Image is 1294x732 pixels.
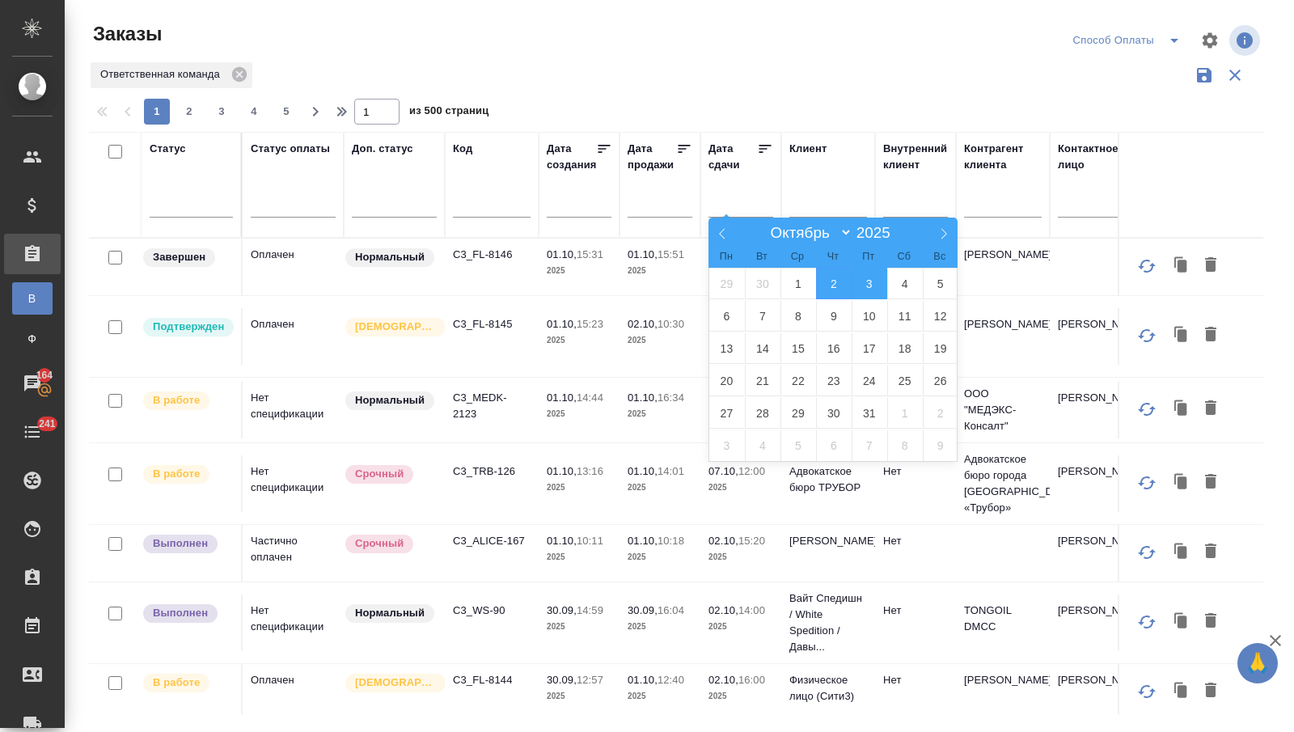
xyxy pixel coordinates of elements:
[964,316,1042,332] p: [PERSON_NAME]
[153,466,200,482] p: В работе
[851,252,886,262] span: Пт
[628,248,658,260] p: 01.10,
[1220,60,1250,91] button: Сбросить фильтры
[20,290,44,307] span: В
[709,300,745,332] span: Октябрь 6, 2025
[243,382,344,438] td: Нет спецификации
[658,674,684,686] p: 12:40
[1229,25,1263,56] span: Посмотреть информацию
[789,463,867,496] p: Адвокатское бюро ТРУБОР
[708,688,773,704] p: 2025
[12,282,53,315] a: В
[738,535,765,547] p: 15:20
[709,429,745,461] span: Ноябрь 3, 2025
[923,429,958,461] span: Ноябрь 9, 2025
[852,268,887,299] span: Октябрь 3, 2025
[628,141,676,173] div: Дата продажи
[708,535,738,547] p: 02.10,
[153,249,205,265] p: Завершен
[709,365,745,396] span: Октябрь 20, 2025
[628,549,692,565] p: 2025
[1197,537,1224,568] button: Удалить
[1050,382,1144,438] td: [PERSON_NAME]
[547,318,577,330] p: 01.10,
[789,672,867,704] p: Физическое лицо (Сити3)
[547,248,577,260] p: 01.10,
[453,672,531,688] p: C3_FL-8144
[816,300,852,332] span: Октябрь 9, 2025
[852,224,903,242] input: Год
[273,99,299,125] button: 5
[344,390,437,412] div: Статус по умолчанию для стандартных заказов
[708,619,773,635] p: 2025
[344,247,437,269] div: Статус по умолчанию для стандартных заказов
[355,249,425,265] p: Нормальный
[1197,394,1224,425] button: Удалить
[780,332,816,364] span: Октябрь 15, 2025
[1127,316,1166,355] button: Обновить
[1058,141,1135,173] div: Контактное лицо
[91,62,252,88] div: Ответственная команда
[1127,463,1166,502] button: Обновить
[547,674,577,686] p: 30.09,
[1197,607,1224,637] button: Удалить
[964,247,1042,263] p: [PERSON_NAME]
[29,416,66,432] span: 241
[355,605,425,621] p: Нормальный
[547,549,611,565] p: 2025
[789,533,867,549] p: [PERSON_NAME]
[1244,646,1271,680] span: 🙏
[1166,607,1197,637] button: Клонировать
[887,300,923,332] span: Октябрь 11, 2025
[852,365,887,396] span: Октябрь 24, 2025
[4,412,61,452] a: 241
[780,268,816,299] span: Октябрь 1, 2025
[789,141,827,157] div: Клиент
[547,141,596,173] div: Дата создания
[1166,537,1197,568] button: Клонировать
[886,252,922,262] span: Сб
[209,104,235,120] span: 3
[1197,251,1224,281] button: Удалить
[923,268,958,299] span: Октябрь 5, 2025
[243,594,344,651] td: Нет спецификации
[355,392,425,408] p: Нормальный
[241,104,267,120] span: 4
[658,248,684,260] p: 15:51
[1237,643,1278,683] button: 🙏
[251,141,330,157] div: Статус оплаты
[153,535,208,552] p: Выполнен
[709,397,745,429] span: Октябрь 27, 2025
[142,603,233,624] div: Выставляет ПМ после сдачи и проведения начислений. Последний этап для ПМа
[1127,533,1166,572] button: Обновить
[780,397,816,429] span: Октябрь 29, 2025
[780,365,816,396] span: Октябрь 22, 2025
[241,99,267,125] button: 4
[1050,525,1144,582] td: [PERSON_NAME]
[708,465,738,477] p: 07.10,
[852,429,887,461] span: Ноябрь 7, 2025
[142,316,233,338] div: Выставляет КМ после уточнения всех необходимых деталей и получения согласия клиента на запуск. С ...
[780,300,816,332] span: Октябрь 8, 2025
[273,104,299,120] span: 5
[964,672,1042,688] p: [PERSON_NAME]
[1166,320,1197,351] button: Клонировать
[708,604,738,616] p: 02.10,
[744,252,780,262] span: Вт
[852,397,887,429] span: Октябрь 31, 2025
[658,604,684,616] p: 16:04
[176,99,202,125] button: 2
[738,674,765,686] p: 16:00
[658,391,684,404] p: 16:34
[708,480,773,496] p: 2025
[142,533,233,555] div: Выставляет ПМ после сдачи и проведения начислений. Последний этап для ПМа
[150,141,186,157] div: Статус
[577,391,603,404] p: 14:44
[453,603,531,619] p: C3_WS-90
[923,332,958,364] span: Октябрь 19, 2025
[1127,603,1166,641] button: Обновить
[628,604,658,616] p: 30.09,
[547,263,611,279] p: 2025
[628,406,692,422] p: 2025
[658,318,684,330] p: 10:30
